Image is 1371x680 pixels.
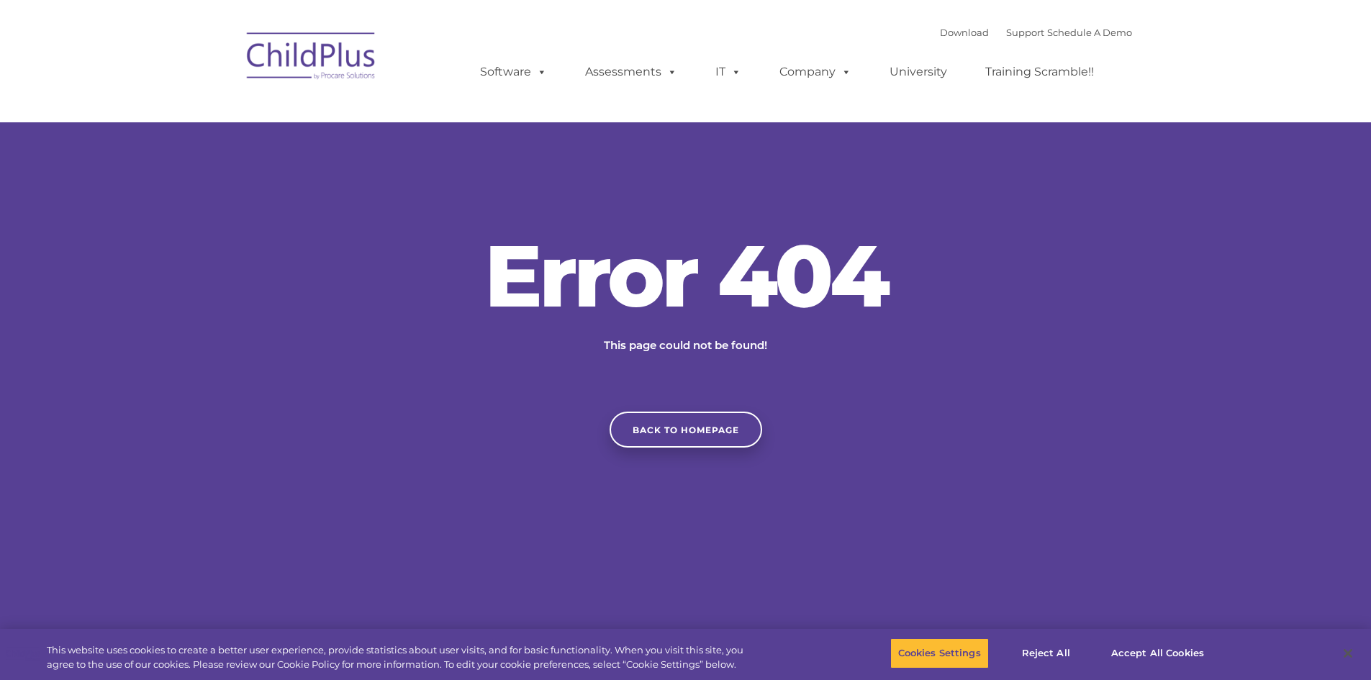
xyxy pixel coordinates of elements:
a: IT [701,58,756,86]
img: ChildPlus by Procare Solutions [240,22,384,94]
a: University [875,58,961,86]
h2: Error 404 [470,232,902,319]
a: Schedule A Demo [1047,27,1132,38]
button: Accept All Cookies [1103,638,1212,668]
a: Assessments [571,58,692,86]
a: Software [466,58,561,86]
a: Support [1006,27,1044,38]
button: Close [1332,638,1364,669]
a: Training Scramble!! [971,58,1108,86]
a: Download [940,27,989,38]
font: | [940,27,1132,38]
div: This website uses cookies to create a better user experience, provide statistics about user visit... [47,643,754,671]
a: Company [765,58,866,86]
button: Cookies Settings [890,638,989,668]
p: This page could not be found! [535,337,837,354]
button: Reject All [1001,638,1091,668]
a: Back to homepage [610,412,762,448]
